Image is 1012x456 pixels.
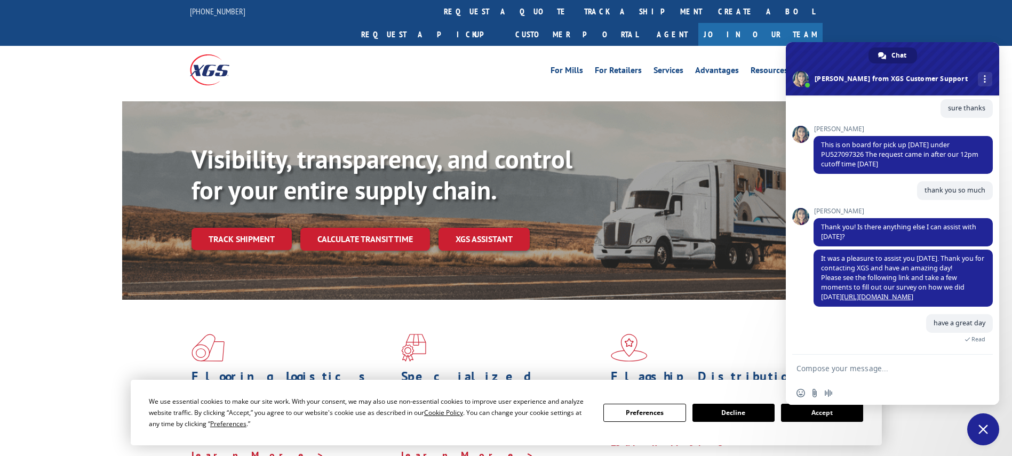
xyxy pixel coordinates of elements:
[192,228,292,250] a: Track shipment
[611,370,812,401] h1: Flagship Distribution Model
[646,23,698,46] a: Agent
[751,66,788,78] a: Resources
[192,142,572,206] b: Visibility, transparency, and control for your entire supply chain.
[698,23,823,46] a: Join Our Team
[424,408,463,417] span: Cookie Policy
[796,355,967,381] textarea: Compose your message...
[948,103,985,113] span: sure thanks
[824,389,833,397] span: Audio message
[507,23,646,46] a: Customer Portal
[796,389,805,397] span: Insert an emoji
[821,222,976,241] span: Thank you! Is there anything else I can assist with [DATE]?
[814,125,993,133] span: [PERSON_NAME]
[654,66,683,78] a: Services
[192,334,225,362] img: xgs-icon-total-supply-chain-intelligence-red
[353,23,507,46] a: Request a pickup
[814,207,993,215] span: [PERSON_NAME]
[595,66,642,78] a: For Retailers
[868,47,917,63] a: Chat
[692,404,775,422] button: Decline
[971,335,985,343] span: Read
[821,140,978,169] span: This is on board for pick up [DATE] under PU527097326 The request came in after our 12pm cutoff t...
[300,228,430,251] a: Calculate transit time
[192,370,393,401] h1: Flooring Logistics Solutions
[131,380,882,445] div: Cookie Consent Prompt
[934,318,985,327] span: have a great day
[925,186,985,195] span: thank you so much
[210,419,246,428] span: Preferences
[611,436,744,449] a: Learn More >
[967,413,999,445] a: Close chat
[439,228,530,251] a: XGS ASSISTANT
[810,389,819,397] span: Send a file
[781,404,863,422] button: Accept
[603,404,686,422] button: Preferences
[551,66,583,78] a: For Mills
[821,254,984,301] span: It was a pleasure to assist you [DATE]. Thank you for contacting XGS and have an amazing day! Ple...
[842,292,913,301] a: [URL][DOMAIN_NAME]
[401,370,603,401] h1: Specialized Freight Experts
[401,334,426,362] img: xgs-icon-focused-on-flooring-red
[149,396,591,429] div: We use essential cookies to make our site work. With your consent, we may also use non-essential ...
[891,47,906,63] span: Chat
[695,66,739,78] a: Advantages
[190,6,245,17] a: [PHONE_NUMBER]
[611,334,648,362] img: xgs-icon-flagship-distribution-model-red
